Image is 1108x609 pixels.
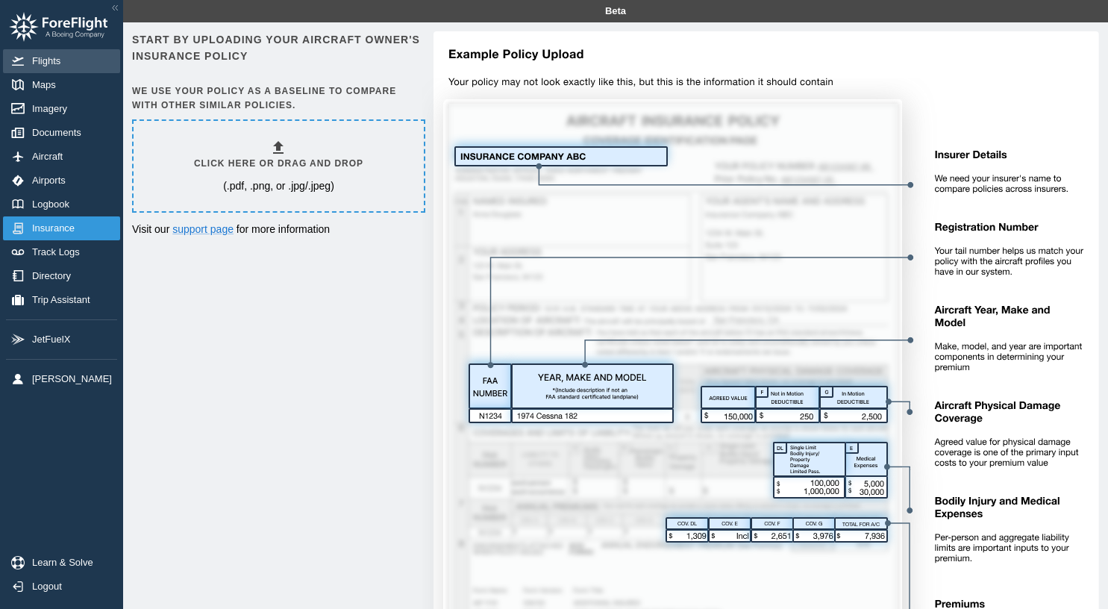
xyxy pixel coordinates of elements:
p: (.pdf, .png, or .jpg/.jpeg) [223,178,334,193]
h6: Click here or drag and drop [194,157,363,171]
h6: We use your policy as a baseline to compare with other similar policies. [132,84,422,113]
p: Visit our for more information [132,222,422,237]
a: support page [172,223,234,235]
h6: Start by uploading your aircraft owner's insurance policy [132,31,422,65]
